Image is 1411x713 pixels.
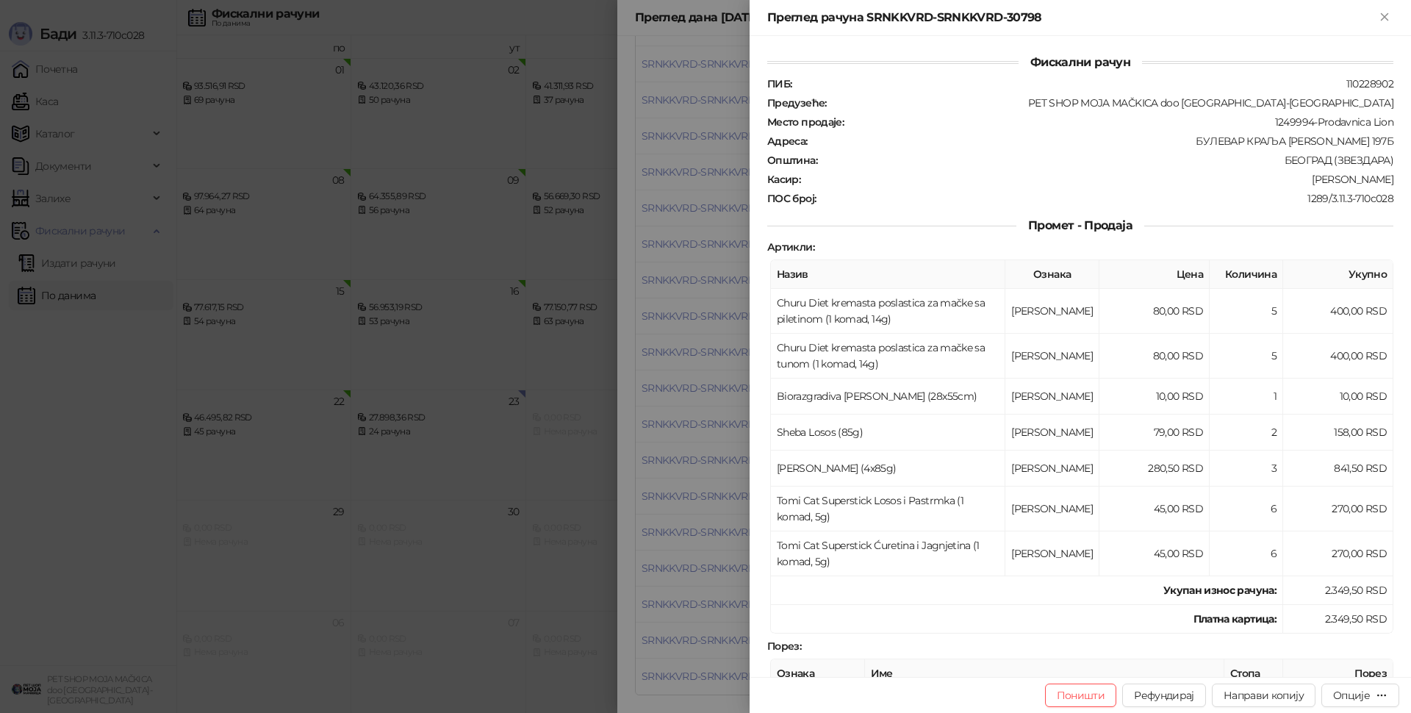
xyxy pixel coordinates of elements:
[767,154,817,167] strong: Општина :
[1045,684,1117,707] button: Поништи
[1005,487,1099,531] td: [PERSON_NAME]
[771,531,1005,576] td: Tomi Cat Superstick Ćuretina i Jagnjetina (1 komad, 5g)
[817,192,1395,205] div: 1289/3.11.3-710c028
[767,192,816,205] strong: ПОС број :
[1210,487,1283,531] td: 6
[1005,531,1099,576] td: [PERSON_NAME]
[828,96,1395,110] div: PET SHOP MOJA MAČKICA doo [GEOGRAPHIC_DATA]-[GEOGRAPHIC_DATA]
[1099,451,1210,487] td: 280,50 RSD
[767,639,801,653] strong: Порез :
[845,115,1395,129] div: 1249994-Prodavnica Lion
[1283,451,1393,487] td: 841,50 RSD
[809,135,1395,148] div: БУЛЕВАР КРАЉА [PERSON_NAME] 197Б
[1210,289,1283,334] td: 5
[771,415,1005,451] td: Sheba Losos (85g)
[1099,415,1210,451] td: 79,00 RSD
[819,154,1395,167] div: БЕОГРАД (ЗВЕЗДАРА)
[1099,531,1210,576] td: 45,00 RSD
[793,77,1395,90] div: 110228902
[1283,531,1393,576] td: 270,00 RSD
[1005,415,1099,451] td: [PERSON_NAME]
[767,9,1376,26] div: Преглед рачуна SRNKKVRD-SRNKKVRD-30798
[767,173,800,186] strong: Касир :
[1122,684,1206,707] button: Рефундирај
[1099,334,1210,379] td: 80,00 RSD
[771,659,865,688] th: Ознака
[767,240,814,254] strong: Артикли :
[1283,659,1393,688] th: Порез
[1283,379,1393,415] td: 10,00 RSD
[1210,334,1283,379] td: 5
[1016,218,1144,232] span: Промет - Продаја
[1210,260,1283,289] th: Количина
[1210,379,1283,415] td: 1
[1333,689,1370,702] div: Опције
[767,96,827,110] strong: Предузеће :
[771,260,1005,289] th: Назив
[771,379,1005,415] td: Biorazgradiva [PERSON_NAME] (28x55cm)
[1283,260,1393,289] th: Укупно
[1005,260,1099,289] th: Ознака
[1163,584,1277,597] strong: Укупан износ рачуна :
[1005,451,1099,487] td: [PERSON_NAME]
[1193,612,1277,626] strong: Платна картица :
[1210,451,1283,487] td: 3
[1283,334,1393,379] td: 400,00 RSD
[1224,659,1283,688] th: Стопа
[1376,9,1393,26] button: Close
[1099,487,1210,531] td: 45,00 RSD
[1005,289,1099,334] td: [PERSON_NAME]
[1283,487,1393,531] td: 270,00 RSD
[1321,684,1399,707] button: Опције
[771,451,1005,487] td: [PERSON_NAME] (4x85g)
[1283,415,1393,451] td: 158,00 RSD
[1212,684,1315,707] button: Направи копију
[1019,55,1142,69] span: Фискални рачун
[865,659,1224,688] th: Име
[1210,415,1283,451] td: 2
[802,173,1395,186] div: [PERSON_NAME]
[1210,531,1283,576] td: 6
[771,487,1005,531] td: Tomi Cat Superstick Losos i Pastrmka (1 komad, 5g)
[1099,289,1210,334] td: 80,00 RSD
[1283,605,1393,634] td: 2.349,50 RSD
[767,77,791,90] strong: ПИБ :
[1005,379,1099,415] td: [PERSON_NAME]
[1283,289,1393,334] td: 400,00 RSD
[1283,576,1393,605] td: 2.349,50 RSD
[1224,689,1304,702] span: Направи копију
[767,115,844,129] strong: Место продаје :
[767,135,808,148] strong: Адреса :
[1005,334,1099,379] td: [PERSON_NAME]
[771,289,1005,334] td: Churu Diet kremasta poslastica za mačke sa piletinom (1 komad, 14g)
[1099,379,1210,415] td: 10,00 RSD
[771,334,1005,379] td: Churu Diet kremasta poslastica za mačke sa tunom (1 komad, 14g)
[1099,260,1210,289] th: Цена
